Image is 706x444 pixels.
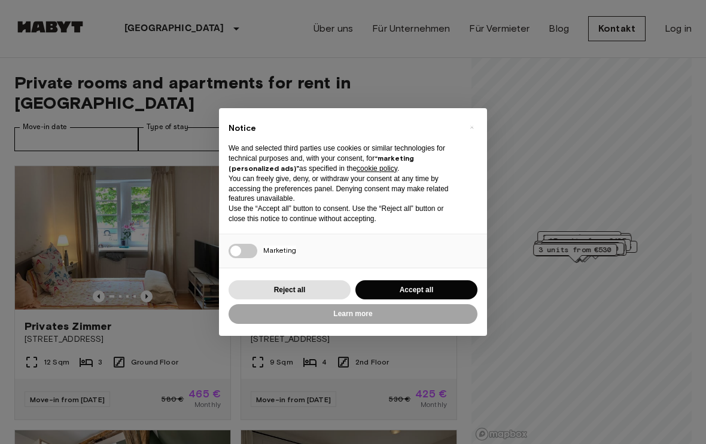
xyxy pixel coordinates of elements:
[229,154,414,173] strong: “marketing (personalized ads)”
[462,118,481,137] button: Close this notice
[229,143,458,173] p: We and selected third parties use cookies or similar technologies for technical purposes and, wit...
[470,120,474,134] span: ×
[263,246,296,255] span: Marketing
[357,164,397,173] a: cookie policy
[229,174,458,204] p: You can freely give, deny, or withdraw your consent at any time by accessing the preferences pane...
[355,280,477,300] button: Accept all
[229,123,458,134] h2: Notice
[229,204,458,224] p: Use the “Accept all” button to consent. Use the “Reject all” button or close this notice to conti...
[229,280,351,300] button: Reject all
[229,304,477,324] button: Learn more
